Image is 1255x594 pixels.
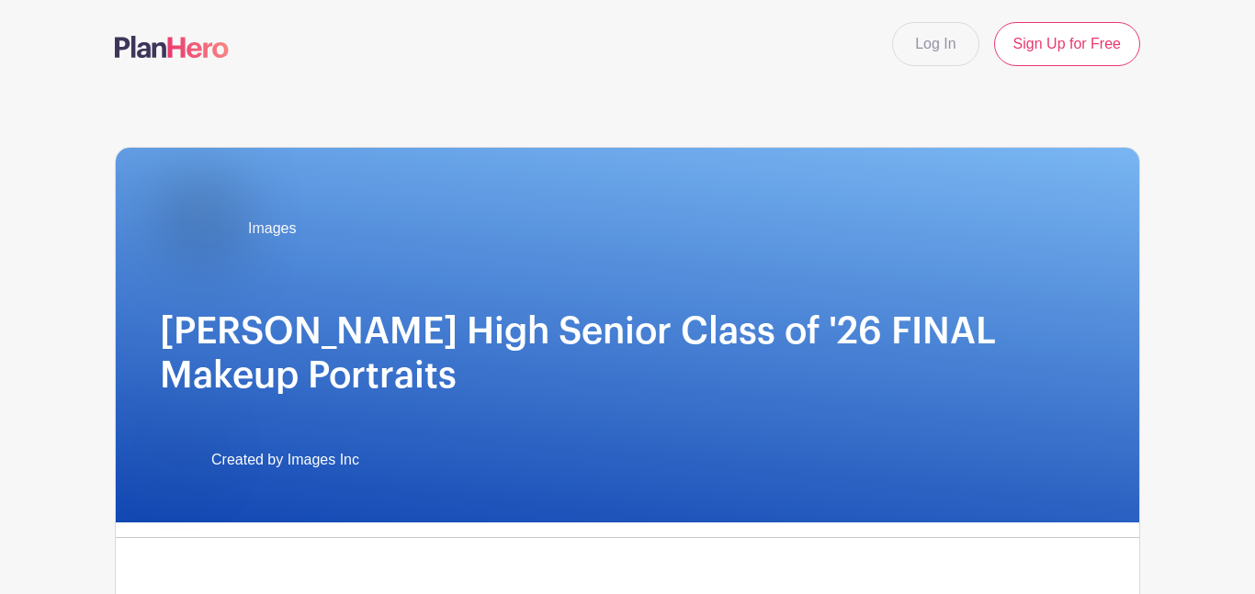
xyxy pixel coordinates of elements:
img: logo-507f7623f17ff9eddc593b1ce0a138ce2505c220e1c5a4e2b4648c50719b7d32.svg [115,36,229,58]
span: Images [248,218,296,240]
img: IMAGES%20logo%20transparenT%20PNG%20s.png [160,192,233,265]
span: Created by Images Inc [211,449,359,471]
a: Log In [892,22,978,66]
img: IMAGES%20logo%20transparenT%20PNG%20s.png [160,442,197,478]
h1: [PERSON_NAME] High Senior Class of '26 FINAL Makeup Portraits [160,309,1095,398]
a: Sign Up for Free [994,22,1140,66]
